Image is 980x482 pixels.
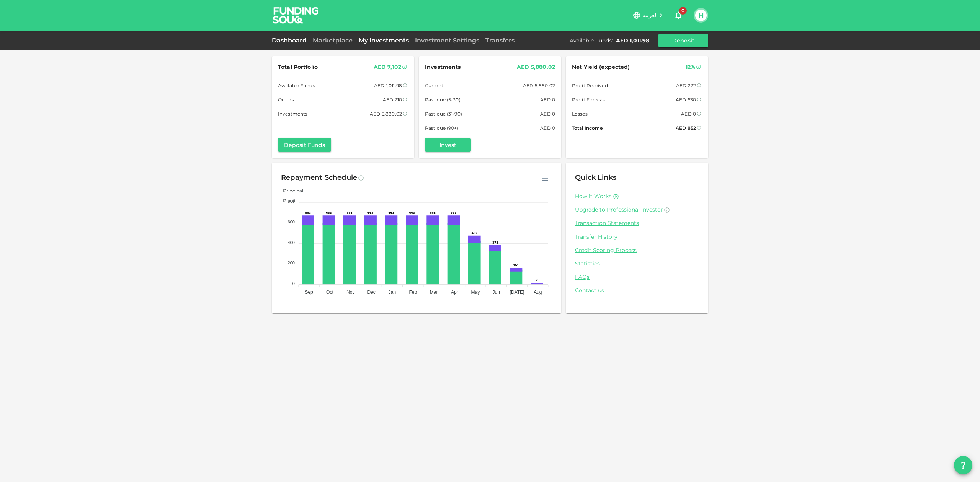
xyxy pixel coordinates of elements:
[292,281,295,286] tspan: 0
[570,37,613,44] div: Available Funds :
[575,193,611,200] a: How it Works
[540,124,555,132] div: AED 0
[676,96,696,104] div: AED 630
[288,240,295,245] tspan: 400
[277,188,303,194] span: Principal
[389,290,396,295] tspan: Jan
[425,138,471,152] button: Invest
[510,290,524,295] tspan: [DATE]
[272,37,310,44] a: Dashboard
[572,96,607,104] span: Profit Forecast
[575,260,699,267] a: Statistics
[278,62,318,72] span: Total Portfolio
[278,110,307,118] span: Investments
[288,199,295,204] tspan: 800
[412,37,482,44] a: Investment Settings
[425,124,459,132] span: Past due (90+)
[278,138,331,152] button: Deposit Funds
[575,274,699,281] a: FAQs
[278,96,294,104] span: Orders
[642,12,658,19] span: العربية
[575,247,699,254] a: Credit Scoring Process
[492,290,500,295] tspan: Jun
[374,81,402,90] div: AED 1,011.98
[575,206,663,213] span: Upgrade to Professional Investor
[676,81,696,90] div: AED 222
[305,290,313,295] tspan: Sep
[575,287,699,294] a: Contact us
[346,290,354,295] tspan: Nov
[575,220,699,227] a: Transaction Statements
[681,110,696,118] div: AED 0
[370,110,402,118] div: AED 5,880.02
[517,62,555,72] div: AED 5,880.02
[695,10,707,21] button: H
[534,290,542,295] tspan: Aug
[383,96,402,104] div: AED 210
[671,8,686,23] button: 0
[679,7,687,15] span: 0
[310,37,356,44] a: Marketplace
[575,206,699,213] a: Upgrade to Professional Investor
[451,290,458,295] tspan: Apr
[523,81,555,90] div: AED 5,880.02
[676,124,696,132] div: AED 852
[356,37,412,44] a: My Investments
[482,37,518,44] a: Transfers
[540,110,555,118] div: AED 0
[575,233,699,241] a: Transfer History
[288,261,295,265] tspan: 200
[409,290,417,295] tspan: Feb
[425,110,462,118] span: Past due (31-90)
[288,220,295,224] tspan: 600
[425,62,461,72] span: Investments
[686,62,695,72] div: 12%
[374,62,401,72] div: AED 7,102
[281,172,357,184] div: Repayment Schedule
[277,198,296,204] span: Profit
[471,290,480,295] tspan: May
[954,456,972,474] button: question
[658,34,708,47] button: Deposit
[572,62,630,72] span: Net Yield (expected)
[430,290,438,295] tspan: Mar
[616,37,649,44] div: AED 1,011.98
[425,96,461,104] span: Past due (5-30)
[572,81,608,90] span: Profit Received
[572,110,588,118] span: Losses
[278,81,315,90] span: Available Funds
[367,290,375,295] tspan: Dec
[572,124,603,132] span: Total Income
[575,173,616,182] span: Quick Links
[540,96,555,104] div: AED 0
[326,290,333,295] tspan: Oct
[425,81,443,90] span: Current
